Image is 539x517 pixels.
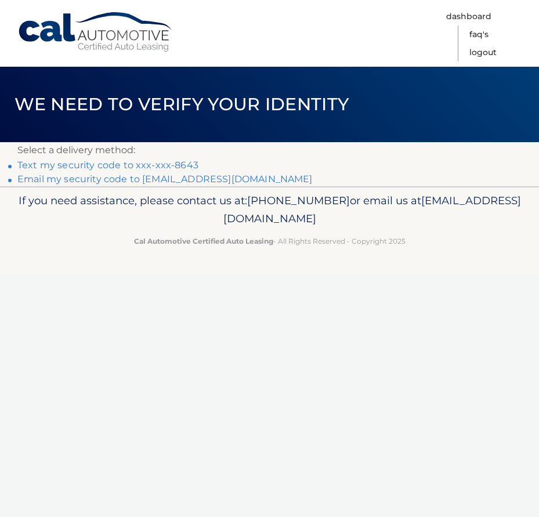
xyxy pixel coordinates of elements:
[469,44,497,62] a: Logout
[446,8,491,26] a: Dashboard
[247,194,350,207] span: [PHONE_NUMBER]
[17,160,198,171] a: Text my security code to xxx-xxx-8643
[469,26,489,44] a: FAQ's
[17,235,522,247] p: - All Rights Reserved - Copyright 2025
[17,12,174,53] a: Cal Automotive
[17,142,522,158] p: Select a delivery method:
[134,237,273,245] strong: Cal Automotive Certified Auto Leasing
[15,93,349,115] span: We need to verify your identity
[17,191,522,229] p: If you need assistance, please contact us at: or email us at
[17,173,313,185] a: Email my security code to [EMAIL_ADDRESS][DOMAIN_NAME]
